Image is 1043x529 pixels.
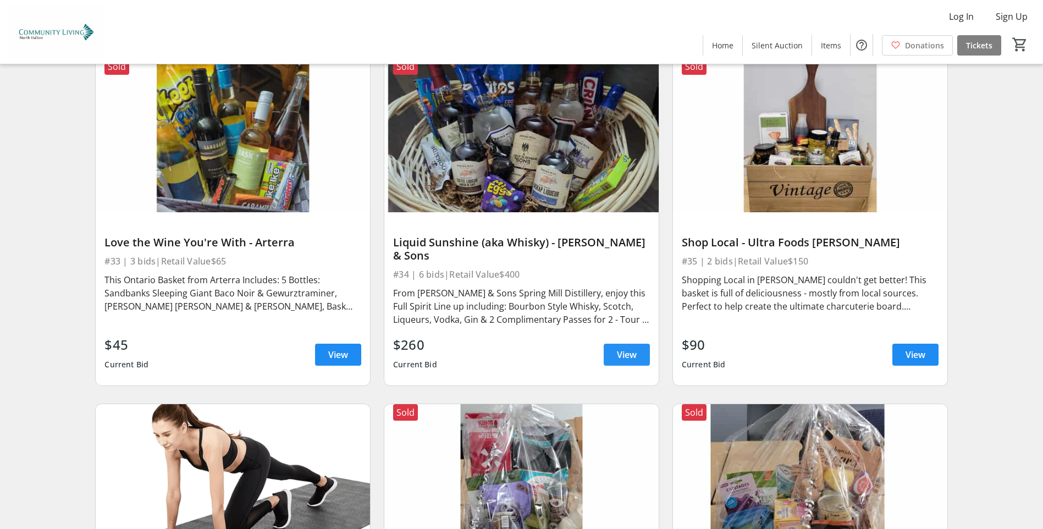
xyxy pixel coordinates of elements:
span: Log In [949,10,974,23]
div: $90 [682,335,726,355]
div: $45 [104,335,148,355]
a: Items [812,35,850,56]
span: Items [821,40,841,51]
span: Tickets [966,40,992,51]
a: Donations [882,35,953,56]
span: View [906,348,925,361]
div: Love the Wine You're With - Arterra [104,236,361,249]
div: Sold [682,404,707,421]
a: Home [703,35,742,56]
button: Help [851,34,873,56]
button: Cart [1010,35,1030,54]
div: Sold [682,58,707,75]
a: Silent Auction [743,35,812,56]
img: Community Living North Halton's Logo [7,4,104,59]
div: #35 | 2 bids | Retail Value $150 [682,254,939,269]
div: $260 [393,335,437,355]
div: #33 | 3 bids | Retail Value $65 [104,254,361,269]
span: View [617,348,637,361]
div: Current Bid [104,355,148,374]
span: View [328,348,348,361]
span: Donations [905,40,944,51]
div: Shopping Local in [PERSON_NAME] couldn't get better! This basket is full of deliciousness - mostl... [682,273,939,313]
span: Sign Up [996,10,1028,23]
span: Home [712,40,733,51]
div: Liquid Sunshine (aka Whisky) - [PERSON_NAME] & Sons [393,236,650,262]
div: Current Bid [682,355,726,374]
img: Shop Local - Ultra Foods Milton [673,58,947,213]
div: Sold [393,404,418,421]
button: Log In [940,8,983,25]
a: View [315,344,361,366]
div: Current Bid [393,355,437,374]
a: View [604,344,650,366]
img: Love the Wine You're With - Arterra [96,58,370,213]
a: View [892,344,939,366]
div: From [PERSON_NAME] & Sons Spring Mill Distillery, enjoy this Full Spirit Line up including: Bourb... [393,286,650,326]
div: This Ontario Basket from Arterra Includes: 5 Bottles: Sandbanks Sleeping Giant Baco Noir & Gewurz... [104,273,361,313]
div: Sold [104,58,129,75]
div: Sold [393,58,418,75]
button: Sign Up [987,8,1036,25]
div: #34 | 6 bids | Retail Value $400 [393,267,650,282]
a: Tickets [957,35,1001,56]
span: Silent Auction [752,40,803,51]
div: Shop Local - Ultra Foods [PERSON_NAME] [682,236,939,249]
img: Liquid Sunshine (aka Whisky) - Sleeman & Sons [384,58,659,213]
